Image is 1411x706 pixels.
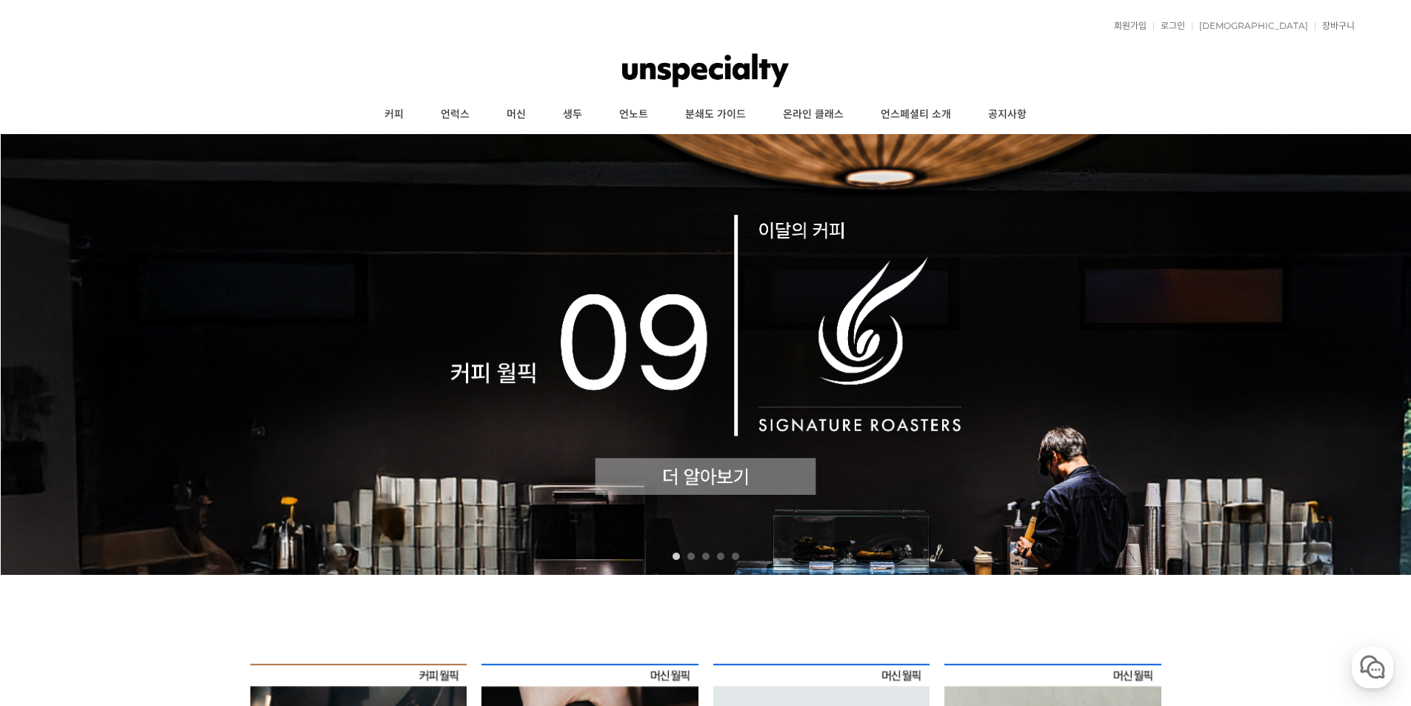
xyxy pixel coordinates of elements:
img: 언스페셜티 몰 [622,48,789,93]
a: 언노트 [601,96,667,133]
a: 분쇄도 가이드 [667,96,764,133]
a: [DEMOGRAPHIC_DATA] [1192,21,1308,30]
a: 커피 [366,96,422,133]
a: 머신 [488,96,544,133]
a: 2 [687,553,695,560]
a: 공지사항 [970,96,1045,133]
a: 장바구니 [1315,21,1355,30]
a: 언스페셜티 소개 [862,96,970,133]
a: 5 [732,553,739,560]
a: 회원가입 [1107,21,1147,30]
a: 온라인 클래스 [764,96,862,133]
a: 1 [673,553,680,560]
a: 생두 [544,96,601,133]
a: 로그인 [1153,21,1185,30]
a: 4 [717,553,724,560]
a: 언럭스 [422,96,488,133]
a: 3 [702,553,710,560]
